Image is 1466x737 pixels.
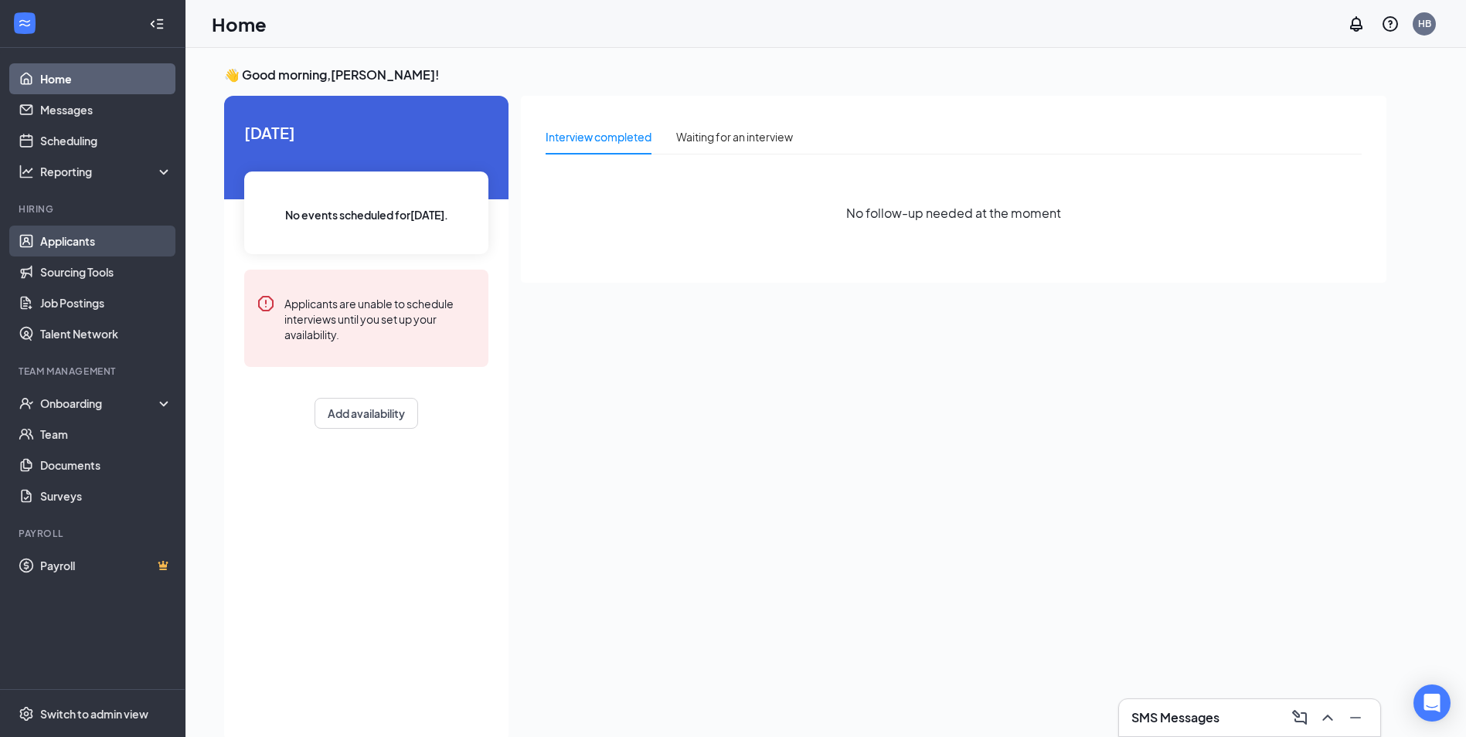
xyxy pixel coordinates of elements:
[40,125,172,156] a: Scheduling
[40,706,148,722] div: Switch to admin view
[19,527,169,540] div: Payroll
[284,294,476,342] div: Applicants are unable to schedule interviews until you set up your availability.
[19,164,34,179] svg: Analysis
[1318,708,1337,727] svg: ChevronUp
[315,398,418,429] button: Add availability
[1418,17,1431,30] div: HB
[40,226,172,256] a: Applicants
[149,16,165,32] svg: Collapse
[40,450,172,481] a: Documents
[1381,15,1400,33] svg: QuestionInfo
[224,66,1386,83] h3: 👋 Good morning, [PERSON_NAME] !
[212,11,267,37] h1: Home
[40,318,172,349] a: Talent Network
[846,203,1061,222] span: No follow-up needed at the moment
[17,15,32,31] svg: WorkstreamLogo
[19,202,169,216] div: Hiring
[546,128,651,145] div: Interview completed
[1346,708,1365,727] svg: Minimize
[19,396,34,411] svg: UserCheck
[40,287,172,318] a: Job Postings
[40,164,173,179] div: Reporting
[1287,705,1312,730] button: ComposeMessage
[40,396,159,411] div: Onboarding
[257,294,275,313] svg: Error
[244,121,488,144] span: [DATE]
[19,706,34,722] svg: Settings
[40,481,172,511] a: Surveys
[40,256,172,287] a: Sourcing Tools
[40,94,172,125] a: Messages
[676,128,793,145] div: Waiting for an interview
[1131,709,1219,726] h3: SMS Messages
[1343,705,1368,730] button: Minimize
[19,365,169,378] div: Team Management
[40,550,172,581] a: PayrollCrown
[1413,684,1451,722] div: Open Intercom Messenger
[1315,705,1340,730] button: ChevronUp
[1347,15,1366,33] svg: Notifications
[40,419,172,450] a: Team
[1291,708,1309,727] svg: ComposeMessage
[40,63,172,94] a: Home
[285,206,448,223] span: No events scheduled for [DATE] .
